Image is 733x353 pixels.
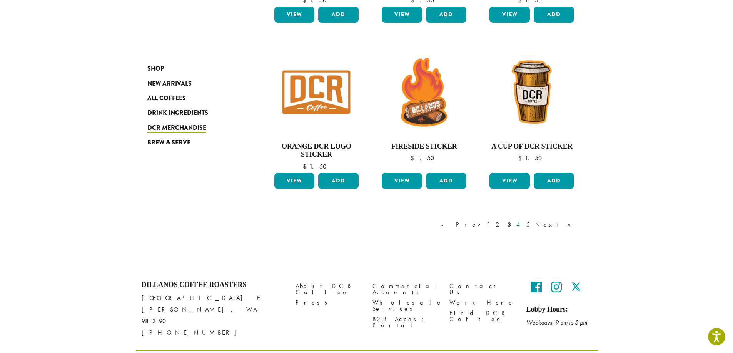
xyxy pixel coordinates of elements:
h4: Orange DCR Logo Sticker [272,143,361,159]
img: Fireside-Sticker-300x300.jpg [380,48,468,136]
bdi: 1.50 [303,162,330,171]
a: Commercial Accounts [372,281,438,297]
a: A Cup of DCR Sticker $1.50 [488,48,576,170]
img: Orange-DCR-Logo-Sticker-300x300.jpg [272,48,361,136]
a: B2B Access Portal [372,314,438,330]
a: View [382,7,422,23]
button: Add [534,173,574,189]
a: 5 [525,220,531,229]
span: Drink Ingredients [147,108,208,118]
a: View [274,7,315,23]
button: Add [534,7,574,23]
a: 2 [494,220,504,229]
span: All Coffees [147,94,186,103]
a: Shop [147,61,240,76]
a: DCR Merchandise [147,121,240,135]
a: 1 [486,220,492,229]
em: Weekdays 9 am to 5 pm [526,318,587,326]
bdi: 1.50 [518,154,546,162]
p: [GEOGRAPHIC_DATA] E [PERSON_NAME], WA 98390 [PHONE_NUMBER] [142,292,284,338]
bdi: 1.50 [411,154,438,162]
a: Find DCR Coffee [449,308,515,324]
a: Work Here [449,297,515,308]
button: Add [426,173,466,189]
span: Shop [147,64,164,74]
a: Wholesale Services [372,297,438,314]
h4: A Cup of DCR Sticker [488,143,576,151]
a: View [382,173,422,189]
a: Orange DCR Logo Sticker $1.50 [272,48,361,170]
a: 3 [506,220,513,229]
h4: Fireside Sticker [380,143,468,151]
button: Add [426,7,466,23]
span: $ [303,162,309,171]
a: All Coffees [147,91,240,106]
span: DCR Merchandise [147,123,206,133]
button: Add [318,7,359,23]
span: New Arrivals [147,79,192,89]
span: $ [518,154,525,162]
a: Drink Ingredients [147,106,240,120]
a: Brew & Serve [147,135,240,150]
a: Fireside Sticker $1.50 [380,48,468,170]
a: View [274,173,315,189]
h5: Lobby Hours: [526,305,592,314]
a: New Arrivals [147,76,240,91]
a: About DCR Coffee [296,281,361,297]
a: Next » [534,220,578,229]
button: Add [318,173,359,189]
h4: Dillanos Coffee Roasters [142,281,284,289]
span: $ [411,154,417,162]
a: 4 [515,220,523,229]
a: View [489,173,530,189]
img: A-Cup-of-DCR-Sticker-300x300.jpg [488,48,576,136]
span: Brew & Serve [147,138,190,147]
a: Press [296,297,361,308]
a: Contact Us [449,281,515,297]
a: « Prev [439,220,483,229]
a: View [489,7,530,23]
